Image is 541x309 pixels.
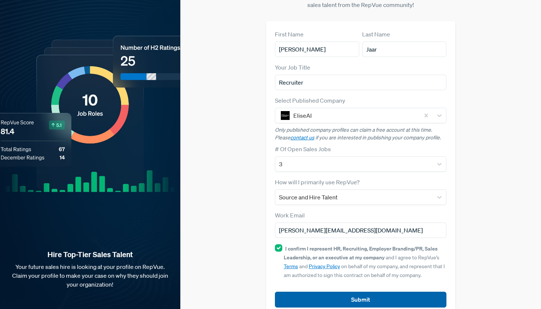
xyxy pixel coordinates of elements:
[275,30,304,39] label: First Name
[290,134,314,141] a: contact us
[275,292,447,308] button: Submit
[275,223,447,238] input: Email
[12,262,169,289] p: Your future sales hire is looking at your profile on RepVue. Claim your profile to make your case...
[275,75,447,90] input: Title
[275,96,345,105] label: Select Published Company
[275,63,310,72] label: Your Job Title
[12,250,169,259] strong: Hire Top-Tier Sales Talent
[284,263,298,270] a: Terms
[275,126,447,142] p: Only published company profiles can claim a free account at this time. Please if you are interest...
[275,42,359,57] input: First Name
[362,42,446,57] input: Last Name
[284,245,438,261] strong: I confirm I represent HR, Recruiting, Employer Branding/PR, Sales Leadership, or an executive at ...
[275,178,360,187] label: How will I primarily use RepVue?
[275,145,331,153] label: # Of Open Sales Jobs
[362,30,390,39] label: Last Name
[284,245,445,278] span: and I agree to RepVue’s and on behalf of my company, and represent that I am authorized to sign t...
[281,111,290,120] img: EliseAI
[275,211,305,220] label: Work Email
[309,263,340,270] a: Privacy Policy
